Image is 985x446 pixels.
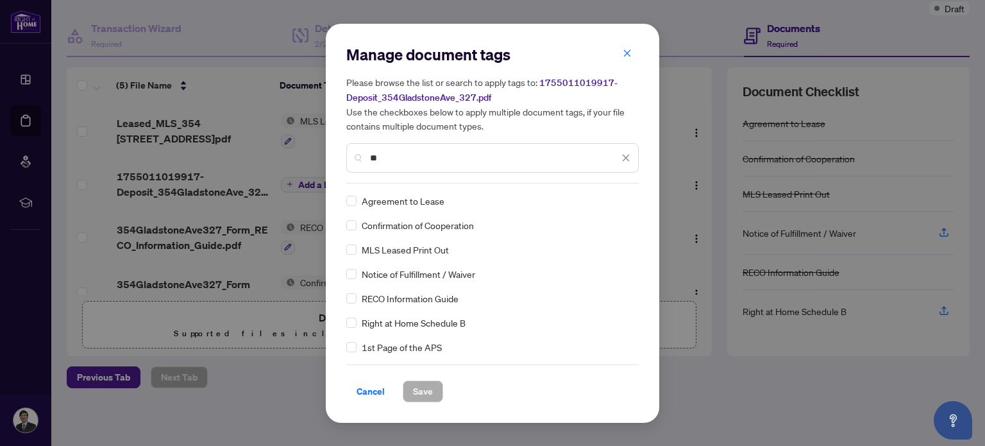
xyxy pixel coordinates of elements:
button: Save [403,381,443,402]
span: close [621,153,630,162]
span: MLS Leased Print Out [362,243,449,257]
span: 1755011019917-Deposit_354GladstoneAve_327.pdf [346,77,618,103]
span: 1st Page of the APS [362,340,442,354]
h5: Please browse the list or search to apply tags to: Use the checkboxes below to apply multiple doc... [346,75,639,133]
span: Notice of Fulfillment / Waiver [362,267,475,281]
span: Agreement to Lease [362,194,444,208]
button: Cancel [346,381,395,402]
h2: Manage document tags [346,44,639,65]
span: close [623,49,632,58]
span: Confirmation of Cooperation [362,218,474,232]
span: Cancel [357,381,385,402]
span: Right at Home Schedule B [362,316,466,330]
span: RECO Information Guide [362,291,459,305]
button: Open asap [934,401,972,440]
